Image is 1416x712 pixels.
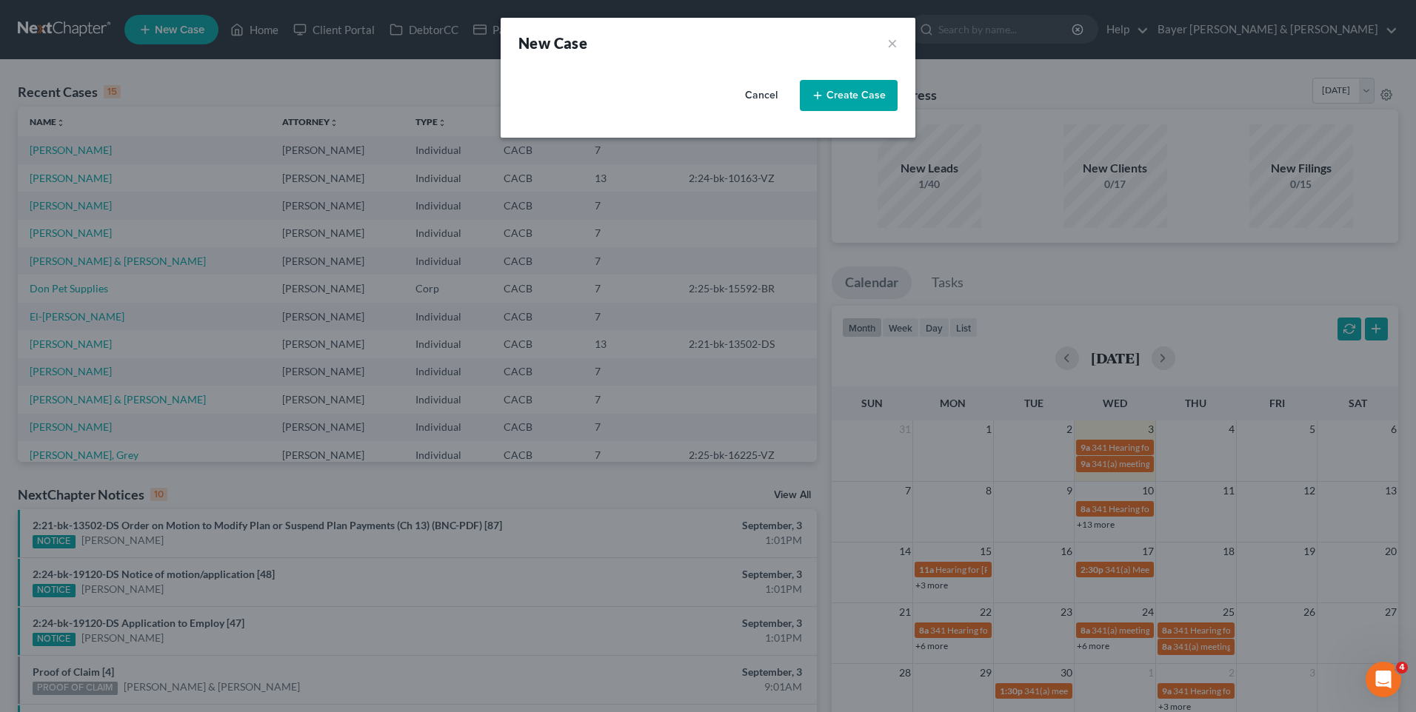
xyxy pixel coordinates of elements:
[518,34,587,52] strong: New Case
[800,80,898,111] button: Create Case
[1366,662,1401,697] iframe: Intercom live chat
[1396,662,1408,674] span: 4
[887,33,898,53] button: ×
[729,81,794,110] button: Cancel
